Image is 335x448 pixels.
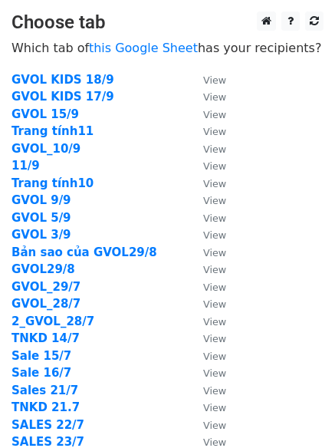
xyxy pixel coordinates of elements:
a: Sale 16/7 [11,366,71,380]
a: View [188,400,226,414]
a: GVOL_29/7 [11,280,80,294]
a: GVOL 9/9 [11,193,71,207]
small: View [203,264,226,275]
a: View [188,245,226,259]
a: View [188,331,226,345]
a: View [188,176,226,190]
small: View [203,351,226,362]
a: View [188,107,226,121]
small: View [203,109,226,120]
a: View [188,418,226,432]
a: GVOL KIDS 18/9 [11,73,114,87]
a: GVOL KIDS 17/9 [11,90,114,104]
a: View [188,124,226,138]
small: View [203,160,226,172]
a: View [188,159,226,173]
a: SALES 22/7 [11,418,84,432]
a: GVOL 5/9 [11,211,71,225]
a: View [188,297,226,311]
small: View [203,298,226,310]
a: View [188,228,226,242]
small: View [203,126,226,137]
a: 11/9 [11,159,40,173]
a: GVOL_10/9 [11,142,80,156]
a: View [188,193,226,207]
small: View [203,143,226,155]
small: View [203,333,226,344]
p: Which tab of has your recipients? [11,40,324,56]
a: Bản sao của GVOL29/8 [11,245,157,259]
a: GVOL_28/7 [11,297,80,311]
small: View [203,402,226,413]
small: View [203,195,226,206]
a: View [188,262,226,276]
a: GVOL29/8 [11,262,75,276]
a: View [188,211,226,225]
a: TNKD 21.7 [11,400,80,414]
a: View [188,280,226,294]
small: View [203,385,226,397]
small: View [203,282,226,293]
small: View [203,316,226,328]
small: View [203,229,226,241]
a: View [188,315,226,328]
a: Sale 15/7 [11,349,71,363]
h3: Choose tab [11,12,324,34]
a: View [188,384,226,397]
small: View [203,367,226,379]
a: Trang tính10 [11,176,94,190]
small: View [203,74,226,86]
small: View [203,178,226,189]
small: View [203,247,226,259]
a: Sales 21/7 [11,384,78,397]
a: Trang tính11 [11,124,94,138]
a: View [188,90,226,104]
a: View [188,366,226,380]
a: 2_GVOL_28/7 [11,315,94,328]
small: View [203,420,226,431]
a: View [188,142,226,156]
a: GVOL 15/9 [11,107,79,121]
small: View [203,436,226,448]
small: View [203,91,226,103]
a: this Google Sheet [89,41,198,55]
small: View [203,212,226,224]
a: GVOL 3/9 [11,228,71,242]
a: View [188,349,226,363]
a: TNKD 14/7 [11,331,80,345]
a: View [188,73,226,87]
